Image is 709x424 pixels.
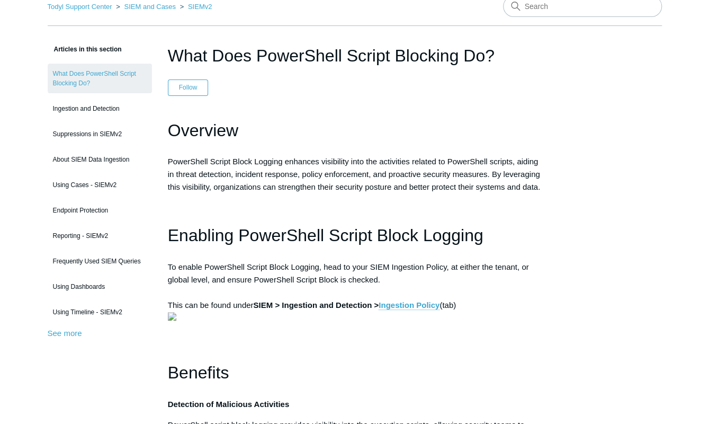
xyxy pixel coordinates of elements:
[168,222,542,249] h1: Enabling PowerShell Script Block Logging
[48,149,152,170] a: About SIEM Data Ingestion
[48,277,152,297] a: Using Dashboards
[178,3,212,11] li: SIEMv2
[48,64,152,93] a: What Does PowerShell Script Blocking Do?
[168,155,542,193] p: PowerShell Script Block Logging enhances visibility into the activities related to PowerShell scr...
[168,332,542,386] h1: Benefits
[48,302,152,322] a: Using Timeline - SIEMv2
[379,301,439,310] a: Ingestion Policy
[168,400,290,409] strong: Detection of Malicious Activities
[168,79,209,95] button: Follow Article
[48,3,114,11] li: Todyl Support Center
[168,43,542,68] h1: What Does PowerShell Script Blocking Do?
[48,124,152,144] a: Suppressions in SIEMv2
[48,99,152,119] a: Ingestion and Detection
[188,3,212,11] a: SIEMv2
[48,329,82,338] a: See more
[253,301,439,310] strong: SIEM > Ingestion and Detection >
[124,3,176,11] a: SIEM and Cases
[168,312,176,321] img: 17625074861971
[48,3,112,11] a: Todyl Support Center
[168,117,542,144] h1: Overview
[48,200,152,220] a: Endpoint Protection
[48,226,152,246] a: Reporting - SIEMv2
[48,175,152,195] a: Using Cases - SIEMv2
[114,3,177,11] li: SIEM and Cases
[168,261,542,324] p: To enable PowerShell Script Block Logging, head to your SIEM Ingestion Policy, at either the tena...
[48,46,122,53] span: Articles in this section
[48,251,152,271] a: Frequently Used SIEM Queries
